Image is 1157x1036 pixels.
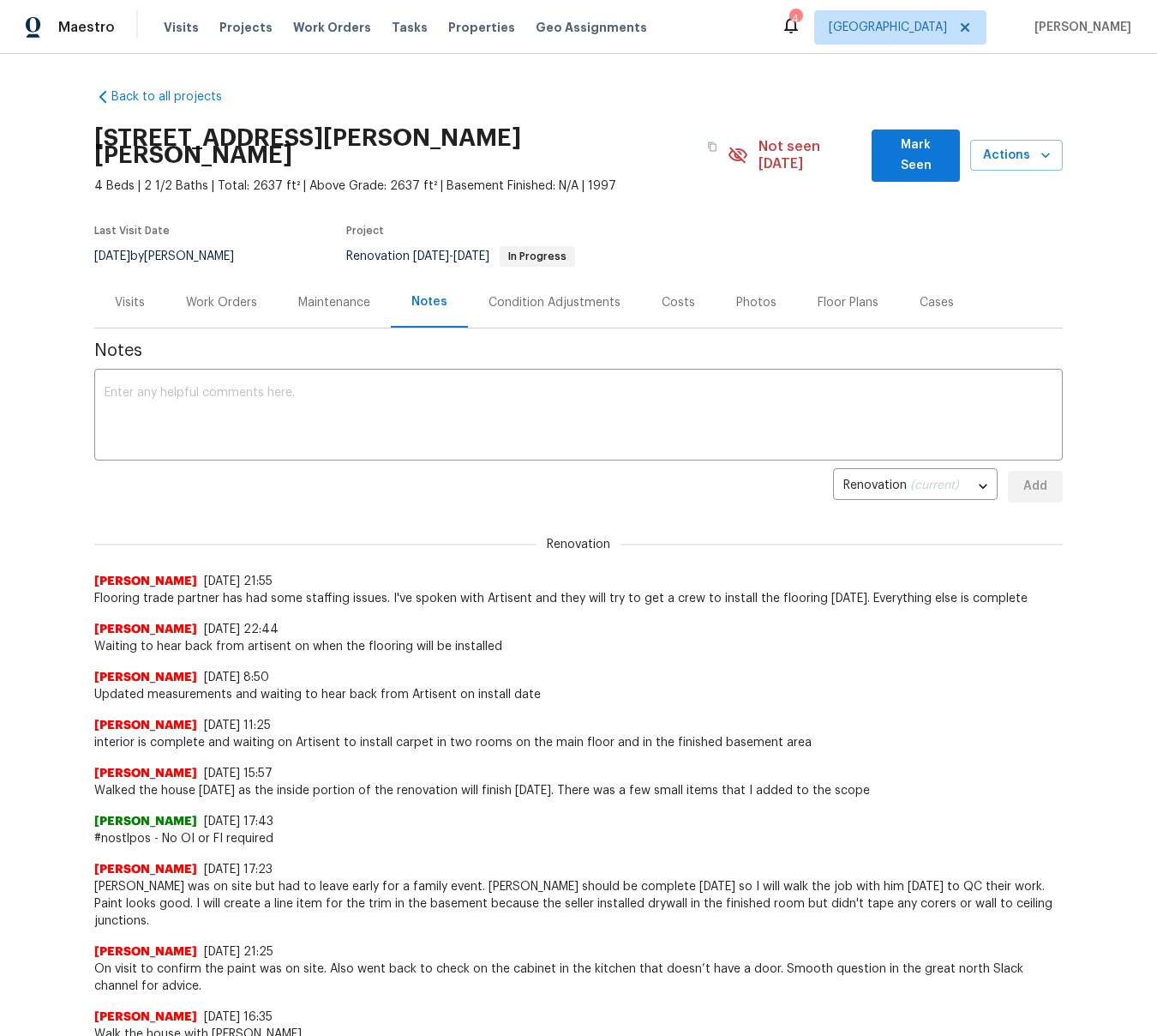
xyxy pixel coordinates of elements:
[219,19,273,36] span: Projects
[94,342,1063,359] span: Notes
[164,19,199,36] span: Visits
[872,129,960,182] button: Mark Seen
[411,293,447,310] div: Notes
[413,250,489,262] span: -
[94,961,1063,995] span: On visit to confirm the paint was on site. Also went back to check on the cabinet in the kitchen ...
[94,88,259,105] a: Back to all projects
[94,246,255,267] div: by [PERSON_NAME]
[346,226,384,236] span: Project
[186,294,257,311] div: Work Orders
[392,21,428,33] span: Tasks
[94,717,197,734] span: [PERSON_NAME]
[736,294,776,311] div: Photos
[94,686,1063,703] span: Updated measurements and waiting to hear back from Artisent on install date
[204,672,269,684] span: [DATE] 8:50
[758,138,862,172] span: Not seen [DATE]
[818,294,878,311] div: Floor Plans
[501,251,573,262] span: In Progress
[94,765,197,782] span: [PERSON_NAME]
[94,178,728,195] span: 4 Beds | 2 1/2 Baths | Total: 2637 ft² | Above Grade: 2637 ft² | Basement Finished: N/A | 1997
[94,573,197,590] span: [PERSON_NAME]
[94,1009,197,1026] span: [PERSON_NAME]
[94,782,1063,799] span: Walked the house [DATE] as the inside portion of the renovation will finish [DATE]. There was a f...
[448,19,515,36] span: Properties
[94,734,1063,751] span: interior is complete and waiting on Artisent to install carpet in two rooms on the main floor and...
[970,140,1063,172] button: Actions
[94,621,197,638] span: [PERSON_NAME]
[1028,19,1131,36] span: [PERSON_NAME]
[536,19,647,36] span: Geo Assignments
[94,638,1063,655] span: Waiting to hear back from artisent on when the flooring will be installed
[789,10,801,27] div: 4
[453,250,489,262] span: [DATE]
[885,135,946,177] span: Mark Seen
[204,946,273,958] span: [DATE] 21:25
[984,145,1049,166] span: Actions
[204,623,279,635] span: [DATE] 22:44
[489,294,620,311] div: Condition Adjustments
[204,768,273,780] span: [DATE] 15:57
[94,250,130,262] span: [DATE]
[537,536,620,553] span: Renovation
[94,943,197,961] span: [PERSON_NAME]
[298,294,370,311] div: Maintenance
[94,813,197,830] span: [PERSON_NAME]
[94,226,170,236] span: Last Visit Date
[94,830,1063,847] span: #nostlpos - No OI or FI required
[94,878,1063,930] span: [PERSON_NAME] was on site but had to leave early for a family event. [PERSON_NAME] should be comp...
[94,669,197,686] span: [PERSON_NAME]
[204,1011,273,1023] span: [DATE] 16:35
[910,479,959,491] span: (current)
[94,590,1063,607] span: Flooring trade partner has had some staffing issues. I've spoken with Artisent and they will try ...
[413,250,449,262] span: [DATE]
[115,294,145,311] div: Visits
[293,19,371,36] span: Work Orders
[662,294,695,311] div: Costs
[920,294,954,311] div: Cases
[94,129,697,164] h2: [STREET_ADDRESS][PERSON_NAME][PERSON_NAME]
[829,19,947,36] span: [GEOGRAPHIC_DATA]
[204,720,271,732] span: [DATE] 11:25
[346,250,575,262] span: Renovation
[697,131,728,162] button: Copy Address
[204,864,273,876] span: [DATE] 17:23
[58,19,115,36] span: Maestro
[204,575,273,587] span: [DATE] 21:55
[833,466,998,508] div: Renovation (current)
[94,861,197,878] span: [PERSON_NAME]
[204,816,273,828] span: [DATE] 17:43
